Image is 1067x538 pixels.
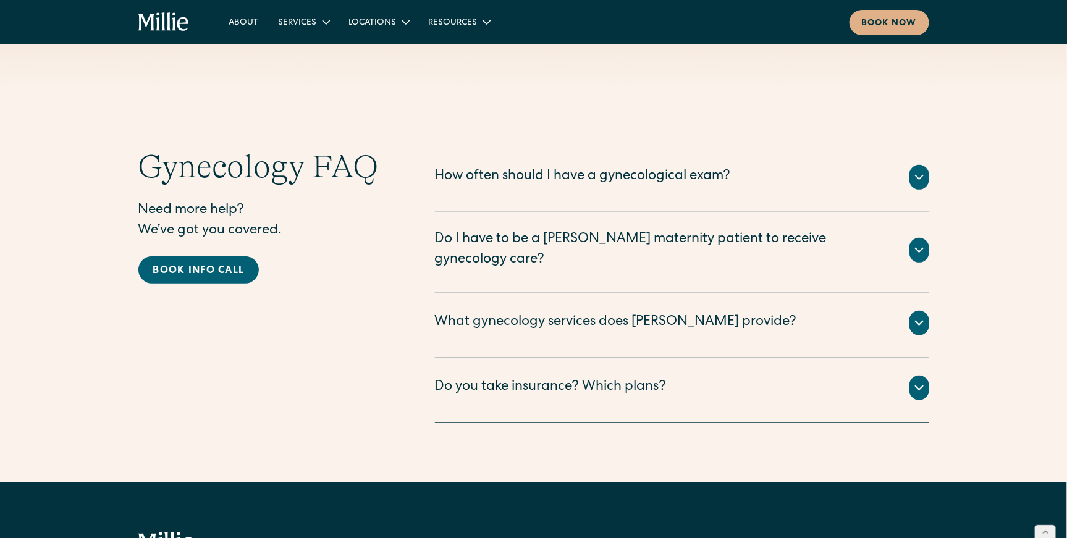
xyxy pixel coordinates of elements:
[268,12,339,32] div: Services
[435,230,895,271] div: Do I have to be a [PERSON_NAME] maternity patient to receive gynecology care?
[339,12,418,32] div: Locations
[428,17,477,30] div: Resources
[138,148,386,186] h2: Gynecology FAQ
[435,313,797,333] div: What gynecology services does [PERSON_NAME] provide?
[153,264,245,279] div: Book info call
[278,17,316,30] div: Services
[138,201,386,242] p: Need more help? We’ve got you covered.
[850,10,929,35] a: Book now
[138,12,190,32] a: home
[348,17,396,30] div: Locations
[862,17,917,30] div: Book now
[138,256,259,284] a: Book info call
[418,12,499,32] div: Resources
[435,377,667,398] div: Do you take insurance? Which plans?
[435,167,731,187] div: How often should I have a gynecological exam?
[219,12,268,32] a: About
